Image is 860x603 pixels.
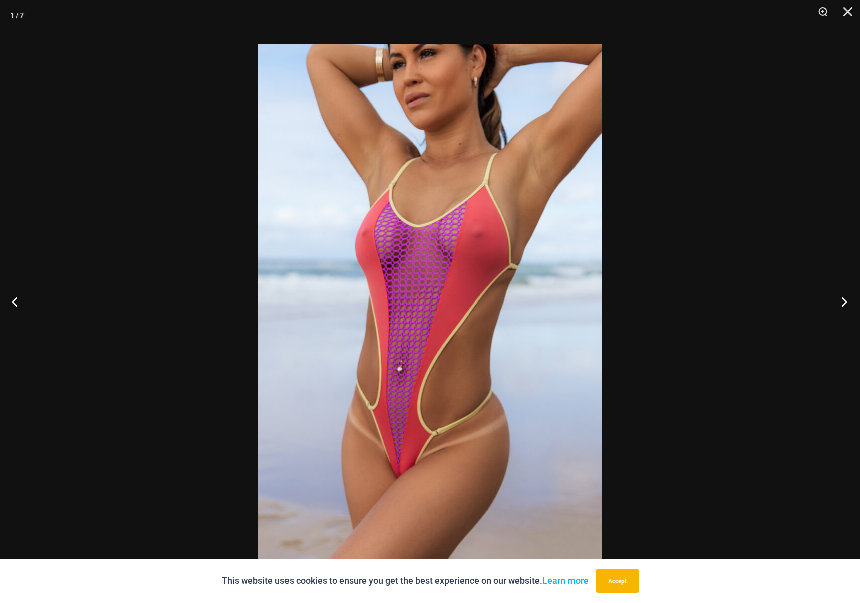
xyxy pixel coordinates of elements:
[222,573,589,588] p: This website uses cookies to ensure you get the best experience on our website.
[822,276,860,327] button: Next
[10,8,24,23] div: 1 / 7
[258,44,602,559] img: That Summer Heat Wave 875 One Piece Monokini 10
[542,575,589,586] a: Learn more
[596,569,639,593] button: Accept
